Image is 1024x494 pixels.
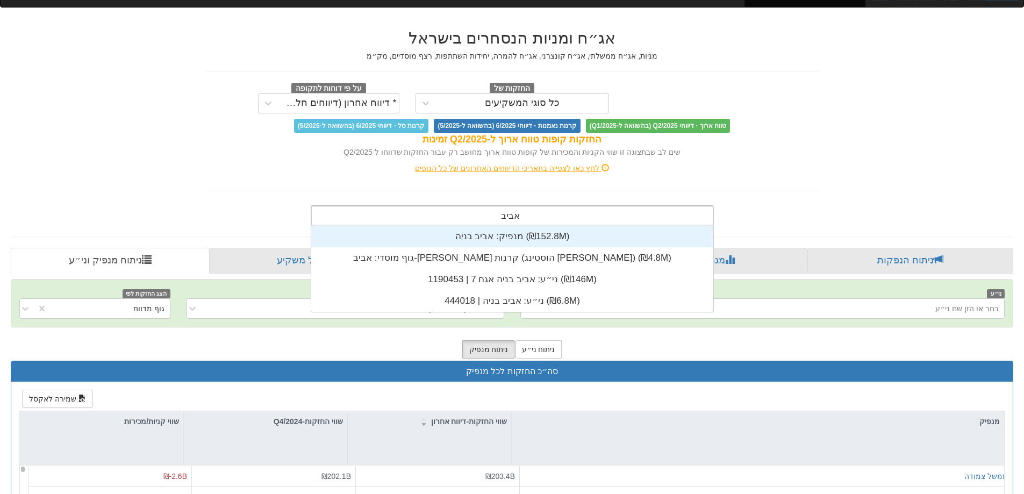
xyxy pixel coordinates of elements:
div: מנפיק [512,411,1004,432]
div: * דיווח אחרון (דיווחים חלקיים) [281,98,397,109]
div: שווי החזקות-Q4/2024 [184,411,347,432]
a: פרופיל משקיע [210,248,412,274]
span: קרנות נאמנות - דיווחי 6/2025 (בהשוואה ל-5/2025) [434,119,580,133]
div: גוף מוסדי: ‏אביב-[PERSON_NAME] קרנות (הוסטינג [PERSON_NAME]) ‎(₪4.8M)‎ [311,247,713,269]
div: החזקות קופות טווח ארוך ל-Q2/2025 זמינות [206,133,819,147]
div: שווי קניות/מכירות [20,411,183,432]
button: ניתוח מנפיק [462,340,515,359]
span: ₪-2.6B [163,472,187,481]
button: ניתוח ני״ע [515,340,562,359]
div: שים לב שבתצוגה זו שווי הקניות והמכירות של קופות טווח ארוך מחושב רק עבור החזקות שדווחו ל Q2/2025 [206,147,819,157]
div: שווי החזקות-דיווח אחרון [348,411,511,432]
div: גוף מדווח [133,303,164,314]
div: לחץ כאן לצפייה בתאריכי הדיווחים האחרונים של כל הגופים [198,163,827,174]
div: בחר או הזן שם ני״ע [935,303,999,314]
h3: סה״כ החזקות לכל מנפיק [19,367,1005,376]
div: grid [311,226,713,312]
h2: אג״ח ומניות הנסחרים בישראל [206,29,819,47]
span: ₪203.4B [485,472,515,481]
span: החזקות של [490,83,535,95]
button: שמירה לאקסל [22,390,93,408]
span: קרנות סל - דיווחי 6/2025 (בהשוואה ל-5/2025) [294,119,428,133]
span: הצג החזקות לפי [123,289,170,298]
h5: מניות, אג״ח ממשלתי, אג״ח קונצרני, אג״ח להמרה, יחידות השתתפות, רצף מוסדיים, מק״מ [206,52,819,60]
a: ניתוח מנפיק וני״ע [11,248,210,274]
a: ניתוח הנפקות [807,248,1013,274]
span: טווח ארוך - דיווחי Q2/2025 (בהשוואה ל-Q1/2025) [586,119,730,133]
div: ני״ע: ‏אביב בניה אגח 7 | 1190453 ‎(₪146M)‎ [311,269,713,290]
div: כל סוגי המשקיעים [485,98,560,109]
span: ₪202.1B [321,472,351,481]
button: ממשל צמודה [964,471,1008,482]
span: על פי דוחות לתקופה [291,83,366,95]
div: ני״ע: ‏אביב בניה | 444018 ‎(₪6.8M)‎ [311,290,713,312]
div: מנפיק: ‏אביב בניה ‎(₪152.8M)‎ [311,226,713,247]
span: ני״ע [987,289,1005,298]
